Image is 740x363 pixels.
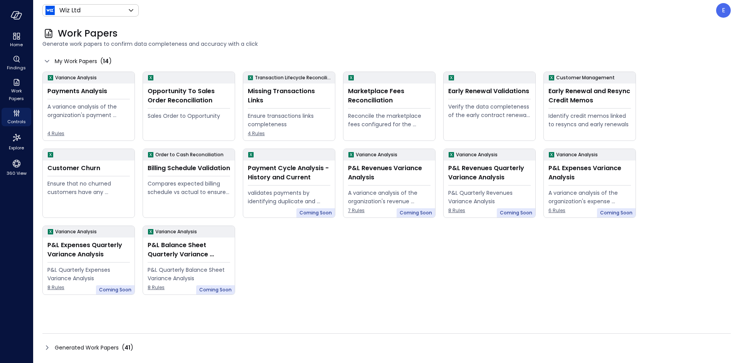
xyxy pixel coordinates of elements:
[148,164,230,173] div: Billing Schedule Validation
[348,87,431,105] div: Marketplace Fees Reconciliation
[122,343,133,352] div: ( )
[2,54,31,72] div: Findings
[500,209,532,217] span: Coming Soon
[448,87,531,96] div: Early Renewal Validations
[2,131,31,152] div: Explore
[548,87,631,105] div: Early Renewal and Resync Credit Memos
[47,179,130,196] div: Ensure that no churned customers have any remaining open invoices
[248,189,330,206] div: validates payments by identifying duplicate and erroneous entries.
[47,87,130,96] div: Payments Analysis
[248,164,330,182] div: Payment Cycle Analysis - History and Current
[2,157,31,178] div: 360 View
[47,102,130,119] div: A variance analysis of the organization's payment transactions
[155,151,224,159] p: Order to Cash Reconciliation
[2,31,31,49] div: Home
[2,77,31,103] div: Work Papers
[124,344,130,351] span: 41
[548,207,631,214] span: 6 Rules
[148,179,230,196] div: Compares expected billing schedule vs actual to ensure timely and compliant invoicing
[448,207,531,214] span: 8 Rules
[600,209,632,217] span: Coming Soon
[722,6,725,15] p: E
[10,41,23,49] span: Home
[55,74,97,82] p: Variance Analysis
[47,164,130,173] div: Customer Churn
[199,286,232,294] span: Coming Soon
[47,266,130,283] div: P&L Quarterly Expenses Variance Analysis
[548,189,631,206] div: A variance analysis of the organization's expense accounts
[47,241,130,259] div: P&L Expenses Quarterly Variance Analysis
[59,6,81,15] p: Wiz Ltd
[148,112,230,120] div: Sales Order to Opportunity
[55,343,119,352] span: Generated Work Papers
[448,164,531,182] div: P&L Revenues Quarterly Variance Analysis
[7,64,26,72] span: Findings
[47,130,130,137] span: 4 Rules
[548,112,631,129] div: Identify credit memos linked to resyncs and early renewals
[248,130,330,137] span: 4 Rules
[556,151,598,159] p: Variance Analysis
[148,266,230,283] div: P&L Quarterly Balance Sheet Variance Analysis
[55,228,97,236] p: Variance Analysis
[55,57,97,65] span: My Work Papers
[100,57,112,66] div: ( )
[148,284,230,291] span: 8 Rules
[556,74,615,82] p: Customer Management
[400,209,432,217] span: Coming Soon
[9,144,24,152] span: Explore
[548,164,631,182] div: P&L Expenses Variance Analysis
[148,87,230,105] div: Opportunity To Sales Order Reconciliation
[348,189,431,206] div: A variance analysis of the organization's revenue accounts
[42,40,731,48] span: Generate work papers to confirm data completeness and accuracy with a click
[47,284,130,291] span: 8 Rules
[255,74,332,82] p: Transaction Lifecycle Reconciliation
[7,118,26,125] span: Controls
[45,6,55,15] img: Icon
[58,27,118,40] span: Work Papers
[5,87,28,102] span: Work Papers
[356,151,397,159] p: Variance Analysis
[248,112,330,129] div: Ensure transactions links completeness
[7,169,27,177] span: 360 View
[716,3,731,18] div: Elad Aharon
[248,87,330,105] div: Missing Transactions Links
[448,102,531,119] div: Verify the data completeness of the early contract renewal process
[103,57,109,65] span: 14
[155,228,197,236] p: Variance Analysis
[299,209,332,217] span: Coming Soon
[448,189,531,206] div: P&L Quarterly Revenues Variance Analysis
[2,108,31,126] div: Controls
[456,151,498,159] p: Variance Analysis
[99,286,131,294] span: Coming Soon
[348,164,431,182] div: P&L Revenues Variance Analysis
[348,207,431,214] span: 7 Rules
[348,112,431,129] div: Reconcile the marketplace fees configured for the Opportunity to the actual fees being paid
[148,241,230,259] div: P&L Balance Sheet Quarterly Variance Analysis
